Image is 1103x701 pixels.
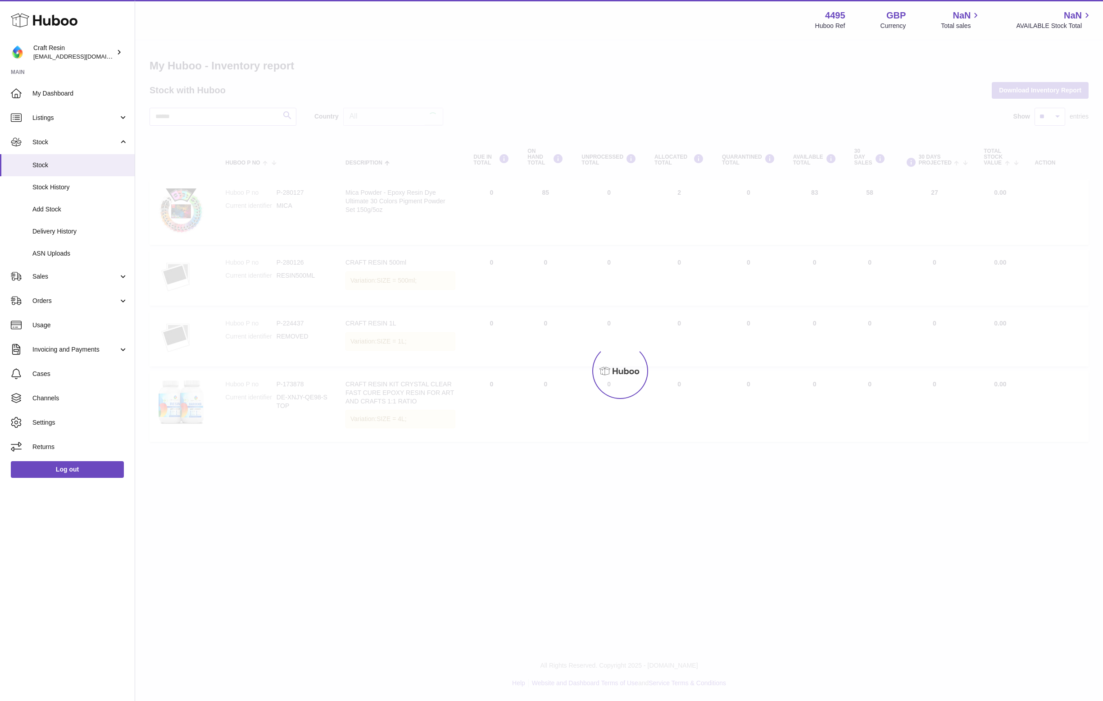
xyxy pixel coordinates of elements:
span: Returns [32,443,128,451]
span: Sales [32,272,118,281]
span: Listings [32,114,118,122]
span: Orders [32,297,118,305]
strong: GBP [886,9,906,22]
strong: 4495 [825,9,845,22]
a: NaN AVAILABLE Stock Total [1016,9,1092,30]
span: Add Stock [32,205,128,214]
span: Stock [32,138,118,147]
span: AVAILABLE Stock Total [1016,22,1092,30]
span: Channels [32,394,128,403]
img: craftresinuk@gmail.com [11,46,24,59]
span: ASN Uploads [32,249,128,258]
span: My Dashboard [32,89,128,98]
span: Cases [32,370,128,378]
span: Stock [32,161,128,170]
a: Log out [11,461,124,477]
span: Usage [32,321,128,330]
span: Invoicing and Payments [32,345,118,354]
span: Stock History [32,183,128,192]
span: Total sales [941,22,981,30]
span: Settings [32,418,128,427]
span: NaN [1064,9,1082,22]
span: NaN [953,9,971,22]
a: NaN Total sales [941,9,981,30]
div: Craft Resin [33,44,114,61]
span: [EMAIL_ADDRESS][DOMAIN_NAME] [33,53,132,60]
div: Huboo Ref [815,22,845,30]
div: Currency [881,22,906,30]
span: Delivery History [32,227,128,236]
